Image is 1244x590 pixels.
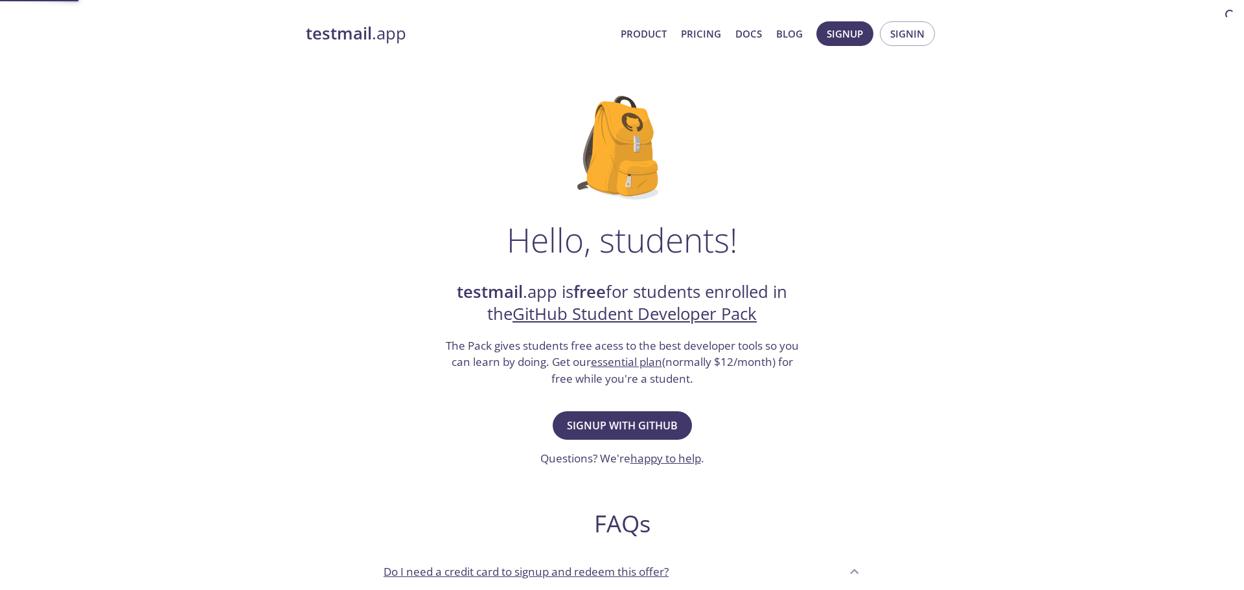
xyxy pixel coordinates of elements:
[540,450,704,467] h3: Questions? We're .
[567,416,678,435] span: Signup with GitHub
[444,281,800,326] h2: .app is for students enrolled in the
[776,25,803,42] a: Blog
[373,554,871,589] div: Do I need a credit card to signup and redeem this offer?
[553,411,692,440] button: Signup with GitHub
[816,21,873,46] button: Signup
[630,451,701,466] a: happy to help
[827,25,863,42] span: Signup
[513,302,757,325] a: GitHub Student Developer Pack
[444,337,800,387] h3: The Pack gives students free acess to the best developer tools so you can learn by doing. Get our...
[591,354,662,369] a: essential plan
[880,21,935,46] button: Signin
[681,25,721,42] a: Pricing
[457,280,523,303] strong: testmail
[507,220,737,259] h1: Hello, students!
[735,25,762,42] a: Docs
[577,96,667,199] img: github-student-backpack.png
[306,22,372,45] strong: testmail
[573,280,606,303] strong: free
[384,563,669,580] p: Do I need a credit card to signup and redeem this offer?
[621,25,667,42] a: Product
[373,509,871,538] h2: FAQs
[306,23,610,45] a: testmail.app
[890,25,925,42] span: Signin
